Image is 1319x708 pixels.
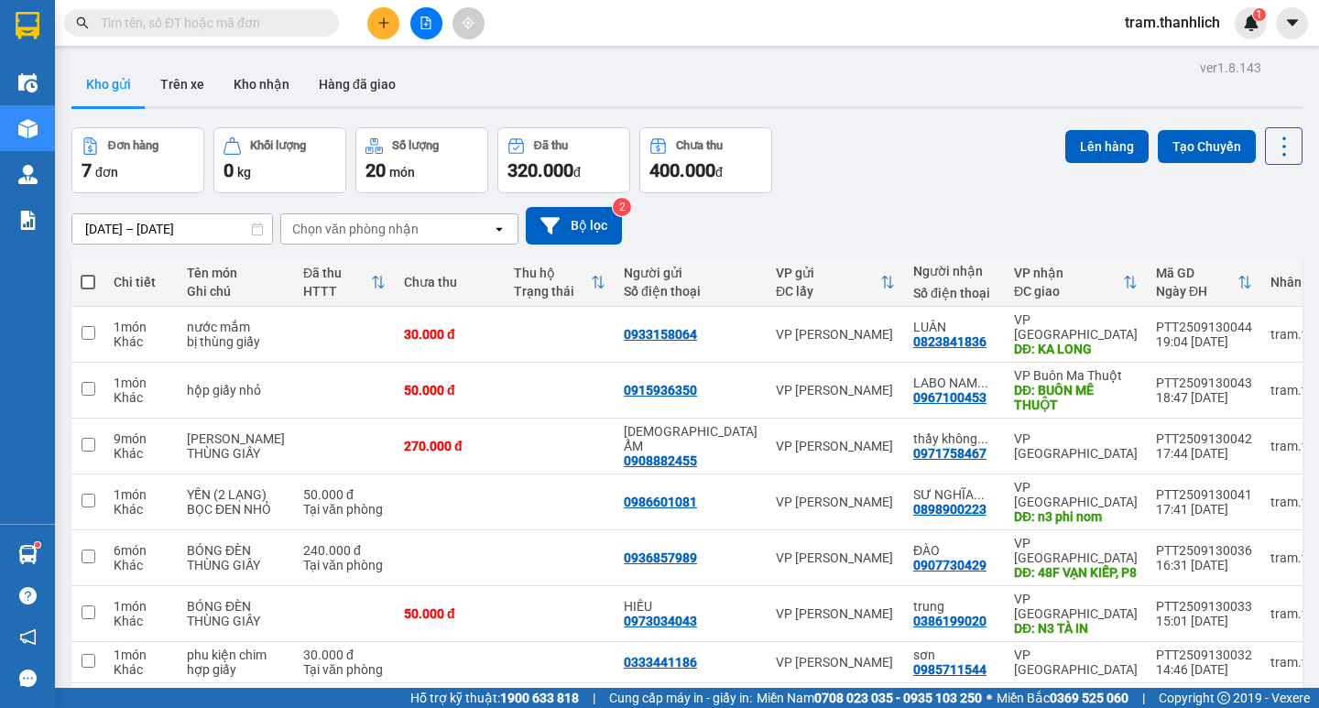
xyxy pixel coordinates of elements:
[389,165,415,180] span: món
[1156,558,1252,572] div: 16:31 [DATE]
[187,383,285,398] div: hộp giấy nhỏ
[624,424,758,453] div: THẦY ẨM
[1156,284,1237,299] div: Ngày ĐH
[1156,614,1252,628] div: 15:01 [DATE]
[913,599,996,614] div: trung
[624,614,697,628] div: 0973034043
[114,275,169,289] div: Chi tiết
[1014,266,1123,280] div: VP nhận
[1156,390,1252,405] div: 18:47 [DATE]
[624,266,758,280] div: Người gửi
[1014,312,1138,342] div: VP [GEOGRAPHIC_DATA]
[377,16,390,29] span: plus
[404,327,496,342] div: 30.000 đ
[776,266,880,280] div: VP gửi
[1243,15,1259,31] img: icon-new-feature
[1284,15,1301,31] span: caret-down
[649,159,715,181] span: 400.000
[715,165,723,180] span: đ
[1256,8,1262,21] span: 1
[294,258,395,307] th: Toggle SortBy
[1156,599,1252,614] div: PTT2509130033
[367,7,399,39] button: plus
[1014,284,1123,299] div: ĐC giao
[16,12,39,39] img: logo-vxr
[462,16,474,29] span: aim
[76,16,89,29] span: search
[1217,692,1230,704] span: copyright
[534,139,568,152] div: Đã thu
[1156,320,1252,334] div: PTT2509130044
[1156,446,1252,461] div: 17:44 [DATE]
[187,614,285,628] div: THÙNG GIẤY
[997,688,1128,708] span: Miền Bắc
[624,284,758,299] div: Số điện thoại
[1014,342,1138,356] div: DĐ: KA LONG
[18,545,38,564] img: warehouse-icon
[223,159,234,181] span: 0
[639,127,772,193] button: Chưa thu400.000đ
[913,446,987,461] div: 0971758467
[913,648,996,662] div: sơn
[776,606,895,621] div: VP [PERSON_NAME]
[776,495,895,509] div: VP [PERSON_NAME]
[19,670,37,687] span: message
[624,550,697,565] div: 0936857989
[187,648,285,662] div: phu kiện chim
[114,614,169,628] div: Khác
[213,127,346,193] button: Khối lượng0kg
[303,284,371,299] div: HTTT
[593,688,595,708] span: |
[250,139,306,152] div: Khối lượng
[392,139,439,152] div: Số lượng
[1014,480,1138,509] div: VP [GEOGRAPHIC_DATA]
[18,165,38,184] img: warehouse-icon
[114,502,169,517] div: Khác
[913,662,987,677] div: 0985711544
[303,558,386,572] div: Tại văn phòng
[187,266,285,280] div: Tên món
[913,286,996,300] div: Số điện thoại
[609,688,752,708] span: Cung cấp máy in - giấy in:
[187,543,285,558] div: BÓNG ĐÈN
[404,275,496,289] div: Chưa thu
[1156,431,1252,446] div: PTT2509130042
[1147,258,1261,307] th: Toggle SortBy
[624,599,758,614] div: HIẾU
[108,139,158,152] div: Đơn hàng
[187,446,285,461] div: THÙNG GIẤY
[404,383,496,398] div: 50.000 đ
[913,431,996,446] div: thầy không khởi
[365,159,386,181] span: 20
[187,284,285,299] div: Ghi chú
[303,662,386,677] div: Tại văn phòng
[1014,648,1138,677] div: VP [GEOGRAPHIC_DATA]
[913,264,996,278] div: Người nhận
[776,284,880,299] div: ĐC lấy
[303,543,386,558] div: 240.000 đ
[71,62,146,106] button: Kho gửi
[1156,502,1252,517] div: 17:41 [DATE]
[187,662,285,677] div: hợp giấy
[913,487,996,502] div: SƯ NGHĨA (0945208445)
[114,543,169,558] div: 6 món
[500,691,579,705] strong: 1900 633 818
[913,558,987,572] div: 0907730429
[514,266,591,280] div: Thu hộ
[1014,509,1138,524] div: DĐ: n3 phi nom
[187,487,285,502] div: YẾN (2 LẠNG)
[114,558,169,572] div: Khác
[492,222,507,236] svg: open
[913,320,996,334] div: LUÂN
[410,7,442,39] button: file-add
[114,648,169,662] div: 1 món
[19,587,37,605] span: question-circle
[187,334,285,349] div: bị thùng giấy
[1156,648,1252,662] div: PTT2509130032
[1014,565,1138,580] div: DĐ: 48F VẠN KIẾP, P8
[974,487,985,502] span: ...
[913,390,987,405] div: 0967100453
[1050,691,1128,705] strong: 0369 525 060
[303,266,371,280] div: Đã thu
[776,383,895,398] div: VP [PERSON_NAME]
